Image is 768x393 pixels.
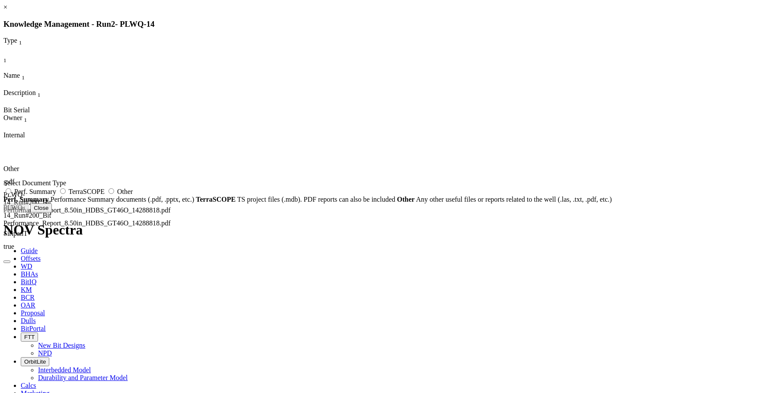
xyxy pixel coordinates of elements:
[3,72,44,81] div: Name Sort None
[237,196,395,203] span: TS project files (.mdb). PDF reports can also be included
[21,294,35,301] span: BCR
[3,37,47,54] div: Sort None
[3,57,6,63] sub: 1
[38,89,41,96] span: Sort None
[3,89,55,98] div: Description Sort None
[3,37,47,46] div: Type Sort None
[24,117,27,123] sub: 1
[21,382,36,389] span: Calcs
[21,255,41,262] span: Offsets
[3,89,36,96] span: Description
[22,74,25,81] sub: 1
[19,40,22,46] sub: 1
[24,334,35,340] span: FTT
[24,358,46,365] span: OrbitLite
[3,37,17,44] span: Type
[3,203,29,212] button: Upload
[3,204,55,227] div: PLWQ-14_Run#200_Bit Performance_Report_8.50in_HDBS_GT46O_14288818.pdf
[3,81,44,89] div: Column Menu
[3,3,7,11] a: ×
[24,114,27,121] span: Sort None
[21,270,38,278] span: BHAs
[3,47,47,54] div: Column Menu
[38,374,128,381] a: Durability and Parameter Model
[38,92,41,98] sub: 1
[21,317,36,324] span: Dulls
[3,72,44,89] div: Sort None
[397,196,415,203] strong: Other
[96,19,118,29] span: Run -
[38,349,52,357] a: NPD
[108,188,114,194] input: Other
[3,72,20,79] span: Name
[14,188,56,195] span: Perf. Summary
[38,342,85,349] a: New Bit Designs
[38,366,91,374] a: Interbedded Model
[3,222,765,238] h1: NOV Spectra
[6,188,11,194] input: Perf. Summary
[60,188,66,194] input: TerraSCOPE
[21,247,38,254] span: Guide
[3,98,55,106] div: Column Menu
[19,37,22,44] span: Sort None
[120,19,154,29] span: PLWQ-14
[21,278,36,285] span: BitIQ
[21,325,46,332] span: BitPortal
[30,203,52,212] button: Close
[3,64,25,72] div: Column Menu
[3,19,94,29] span: Knowledge Management -
[3,54,25,64] div: Sort None
[3,114,22,121] span: Owner
[22,72,25,79] span: Sort None
[21,286,32,293] span: KM
[21,301,35,309] span: OAR
[117,188,133,195] span: Other
[3,106,30,114] span: Bit Serial
[3,179,66,187] span: Select Document Type
[3,114,51,131] div: Sort None
[3,131,25,139] span: Internal Only
[51,196,194,203] span: Performance Summary documents (.pdf, .pptx, etc.)
[69,188,105,195] span: TerraSCOPE
[21,263,32,270] span: WD
[3,243,34,250] div: true
[196,196,236,203] strong: TerraSCOPE
[21,309,45,317] span: Proposal
[111,19,115,29] span: 2
[3,89,55,106] div: Sort None
[416,196,612,203] span: Any other useful files or reports related to the well (.las, .txt, .pdf, etc.)
[3,114,51,124] div: Owner Sort None
[3,124,51,131] div: Column Menu
[3,54,6,62] span: Sort None
[3,165,19,172] span: Other
[3,196,49,203] strong: Perf. Summary
[3,54,25,72] div: Sort None
[3,178,25,186] div: .pdf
